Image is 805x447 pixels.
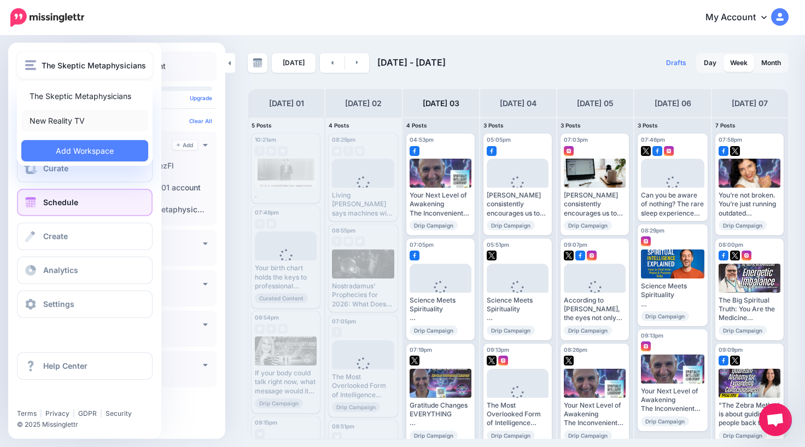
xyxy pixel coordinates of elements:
[715,122,736,129] span: 7 Posts
[423,97,459,110] h4: [DATE] 03
[564,136,588,143] span: 07:03pm
[487,296,549,323] div: Science Meets Spirituality This counterintuitive practice actually expands the heart's capacity f...
[564,191,626,218] div: [PERSON_NAME] consistently encourages us to choose empowering beliefs over limiting ones, using r...
[641,332,663,339] span: 09:13pm
[724,54,754,72] a: Week
[695,4,789,31] a: My Account
[719,220,767,230] span: Drip Campaign
[255,293,308,303] span: Curated Content
[78,409,97,417] a: GDPR
[564,146,574,156] img: instagram-square.png
[697,54,723,72] a: Day
[487,326,535,335] span: Drip Campaign
[255,209,279,216] span: 07:48pm
[43,164,68,173] span: Curate
[719,431,767,440] span: Drip Campaign
[719,251,728,260] img: facebook-square.png
[561,122,581,129] span: 3 Posts
[410,326,458,335] span: Drip Campaign
[377,57,446,68] span: [DATE] - [DATE]
[106,409,132,417] a: Security
[564,356,574,365] img: twitter-square.png
[255,314,279,321] span: 08:54pm
[355,236,365,246] img: twitter-grey-square.png
[487,220,535,230] span: Drip Campaign
[719,241,743,248] span: 08:00pm
[271,249,301,277] div: Loading
[730,251,740,260] img: twitter-square.png
[348,176,378,205] div: Loading
[255,146,265,156] img: facebook-grey-square.png
[17,51,153,79] button: The Skeptic Metaphysicians
[17,352,153,380] a: Help Center
[252,122,272,129] span: 5 Posts
[332,136,355,143] span: 08:29pm
[332,146,342,156] img: twitter-grey-square.png
[719,356,728,365] img: facebook-square.png
[487,191,549,218] div: [PERSON_NAME] consistently encourages us to choose empowering beliefs over limiting ones, using r...
[652,146,662,156] img: facebook-square.png
[664,146,674,156] img: instagram-square.png
[17,393,102,404] iframe: Twitter Follow Button
[719,326,767,335] span: Drip Campaign
[730,356,740,365] img: twitter-square.png
[742,251,751,260] img: instagram-square.png
[660,53,693,73] a: Drafts
[332,423,354,429] span: 08:51pm
[425,281,456,309] div: Loading
[487,356,497,365] img: twitter-square.png
[332,236,342,246] img: facebook-grey-square.png
[17,189,153,216] a: Schedule
[410,401,471,428] div: Gratitude Changes EVERYTHING What Is Spiritual Intelligence? Read more 👉 [URL] #RegulateEmotions ...
[564,220,612,230] span: Drip Campaign
[410,431,458,440] span: Drip Campaign
[500,97,536,110] h4: [DATE] 04
[348,357,378,386] div: Loading
[406,122,427,129] span: 4 Posts
[410,191,471,218] div: Your Next Level of Awakening The Inconvenient Truth About Spiritual Growth Read more 👉 [URL] #Reg...
[21,140,148,161] a: Add Workspace
[719,136,742,143] span: 07:58pm
[732,97,768,110] h4: [DATE] 07
[355,146,365,156] img: instagram-grey-square.png
[641,311,689,321] span: Drip Campaign
[641,387,704,414] div: Your Next Level of Awakening The Inconvenient Truth About Spiritual Growth Read more 👉 [URL] #Reg...
[45,409,69,417] a: Privacy
[73,409,75,417] span: |
[638,122,658,129] span: 3 Posts
[43,361,87,370] span: Help Center
[641,282,704,309] div: Science Meets Spirituality This counterintuitive practice actually expands the heart's capacity f...
[332,318,356,324] span: 07:05pm
[410,136,434,143] span: 04:53pm
[730,146,740,156] img: twitter-square.png
[266,324,276,334] img: facebook-grey-square.png
[719,296,780,323] div: The Big Spiritual Truth: You Are the Medicine Read more 👉 [URL] #Spirituality #Consciousness #Spi...
[269,97,304,110] h4: [DATE] 01
[332,432,342,442] img: twitter-grey-square.png
[666,60,686,66] span: Drafts
[255,419,277,426] span: 09:15pm
[503,281,533,309] div: Loading
[410,220,458,230] span: Drip Campaign
[332,227,355,234] span: 08:55pm
[255,398,303,408] span: Drip Campaign
[410,146,419,156] img: facebook-square.png
[487,431,535,440] span: Drip Campaign
[255,324,265,334] img: twitter-grey-square.png
[564,401,626,428] div: Your Next Level of Awakening The Inconvenient Truth About Spiritual Growth Read more 👉 [URL] #Reg...
[21,85,148,107] a: The Skeptic Metaphysicians
[487,401,549,428] div: The Most Overlooked Form of Intelligence How to Build Your Spiritual Intelligence Read more 👉 [UR...
[487,146,497,156] img: facebook-square.png
[503,176,533,205] div: Loading
[564,241,587,248] span: 09:07pm
[641,236,651,246] img: instagram-square.png
[719,401,780,428] div: "The Zebra Method is about guiding people back to their zero point—their core essence—so they can...
[410,296,471,323] div: Science Meets Spirituality This counterintuitive practice actually expands the heart's capacity f...
[719,146,728,156] img: facebook-square.png
[278,324,288,334] img: instagram-grey-square.png
[332,373,394,399] div: The Most Overlooked Form of Intelligence How to Build Your Spiritual Intelligence Read more 👉 [UR...
[719,191,780,218] div: You’re not broken. You’re just running outdated subconscious programs. [PERSON_NAME] joins us to ...
[190,95,212,101] a: Upgrade
[17,419,161,430] li: © 2025 Missinglettr
[343,146,353,156] img: facebook-grey-square.png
